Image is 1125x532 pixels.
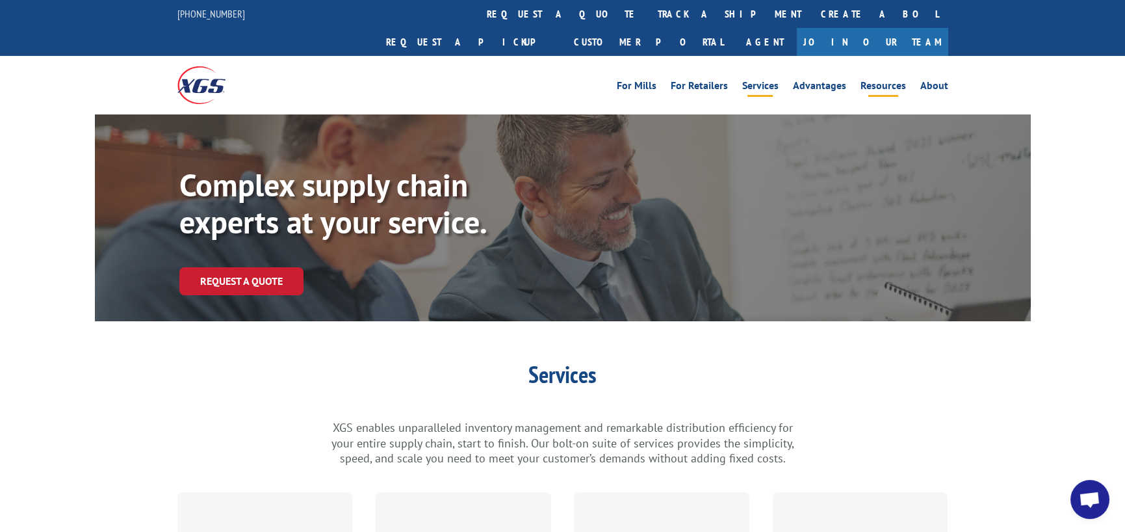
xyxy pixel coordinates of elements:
a: About [920,81,948,95]
a: Customer Portal [564,28,733,56]
p: Complex supply chain experts at your service. [179,166,569,241]
a: For Mills [617,81,656,95]
a: Resources [860,81,906,95]
a: For Retailers [671,81,728,95]
a: Open chat [1070,480,1109,519]
a: Request a pickup [376,28,564,56]
a: [PHONE_NUMBER] [177,7,245,20]
a: Advantages [793,81,846,95]
a: Agent [733,28,797,56]
h1: Services [329,363,797,393]
a: Services [742,81,779,95]
p: XGS enables unparalleled inventory management and remarkable distribution efficiency for your ent... [329,420,797,466]
a: Request a Quote [179,267,304,295]
a: Join Our Team [797,28,948,56]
